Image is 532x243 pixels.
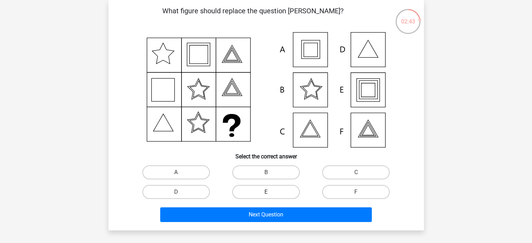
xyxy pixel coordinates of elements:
[120,148,413,160] h6: Select the correct answer
[142,165,210,179] label: A
[160,207,372,222] button: Next Question
[395,8,421,26] div: 02:43
[322,185,390,199] label: F
[232,165,300,179] label: B
[322,165,390,179] label: C
[142,185,210,199] label: D
[120,6,386,27] p: What figure should replace the question [PERSON_NAME]?
[232,185,300,199] label: E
